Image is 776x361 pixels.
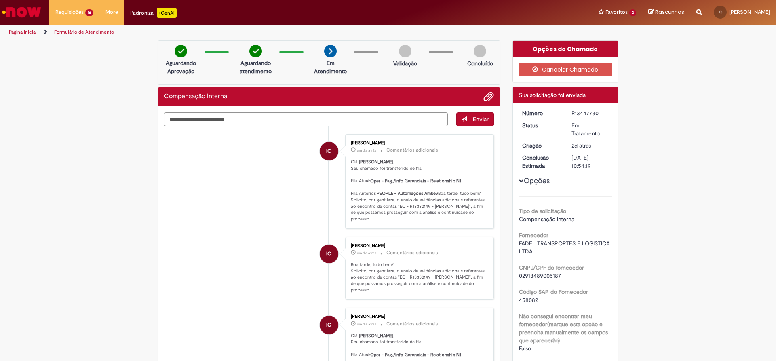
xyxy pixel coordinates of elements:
p: Olá, , Seu chamado foi transferido de fila. Fila Atual: Fila Anterior: Boa tarde, tudo bem? Solic... [351,159,485,222]
img: img-circle-grey.png [474,45,486,57]
div: [PERSON_NAME] [351,243,485,248]
div: [DATE] 10:54:19 [571,154,609,170]
span: 458082 [519,296,538,304]
b: Tipo de solicitação [519,207,566,215]
ul: Trilhas de página [6,25,511,40]
span: IC [719,9,722,15]
button: Cancelar Chamado [519,63,612,76]
span: um dia atrás [357,251,376,255]
span: Compensação Interna [519,215,574,223]
span: 16 [85,9,93,16]
img: arrow-next.png [324,45,337,57]
b: [PERSON_NAME] [359,159,393,165]
button: Enviar [456,112,494,126]
p: Validação [393,59,417,68]
span: Rascunhos [655,8,684,16]
b: Não consegui encontrar meu fornecedor(marque esta opção e preencha manualmente os campos que apar... [519,312,608,344]
b: Código SAP do Fornecedor [519,288,588,296]
textarea: Digite sua mensagem aqui... [164,112,448,126]
div: R13447730 [571,109,609,117]
div: [PERSON_NAME] [351,141,485,146]
dt: Conclusão Estimada [516,154,566,170]
dt: Status [516,121,566,129]
a: Formulário de Atendimento [54,29,114,35]
b: Fornecedor [519,232,548,239]
div: Isabella Cristina Orsi Correa [320,245,338,263]
span: IC [326,315,331,335]
div: Opções do Chamado [513,41,618,57]
b: Oper - Pag./Info Gerenciais - Relationship N1 [370,178,461,184]
span: IC [326,141,331,161]
time: 26/08/2025 16:54:35 [357,148,376,153]
button: Adicionar anexos [483,91,494,102]
span: 02913489005187 [519,272,561,279]
div: Isabella Cristina Orsi Correa [320,142,338,160]
p: Boa tarde, tudo bem? Solicito, por gentileza, o envio de evidências adicionais referentes ao enco... [351,262,485,293]
span: 2 [629,9,636,16]
small: Comentários adicionais [386,147,438,154]
p: Concluído [467,59,493,68]
h2: Compensação Interna Histórico de tíquete [164,93,227,100]
span: Enviar [473,116,489,123]
small: Comentários adicionais [386,249,438,256]
a: Rascunhos [648,8,684,16]
div: 26/08/2025 11:15:17 [571,141,609,150]
dt: Número [516,109,566,117]
div: Em Tratamento [571,121,609,137]
img: img-circle-grey.png [399,45,411,57]
span: Falso [519,345,531,352]
div: [PERSON_NAME] [351,314,485,319]
span: Requisições [55,8,84,16]
div: Isabella Cristina Orsi Correa [320,316,338,334]
p: Em Atendimento [311,59,350,75]
div: Padroniza [130,8,177,18]
p: Aguardando Aprovação [161,59,200,75]
time: 26/08/2025 16:54:35 [357,322,376,327]
span: More [105,8,118,16]
img: check-circle-green.png [249,45,262,57]
span: um dia atrás [357,148,376,153]
span: Sua solicitação foi enviada [519,91,586,99]
time: 26/08/2025 16:54:35 [357,251,376,255]
span: Favoritos [605,8,628,16]
span: FADEL TRANSPORTES E LOGISTICA LTDA [519,240,612,255]
b: CNPJ/CPF do fornecedor [519,264,584,271]
p: +GenAi [157,8,177,18]
span: [PERSON_NAME] [729,8,770,15]
b: PEOPLE - Automações Ambev [377,190,438,196]
b: Oper - Pag./Info Gerenciais - Relationship N1 [370,352,461,358]
b: [PERSON_NAME] [359,333,393,339]
span: IC [326,244,331,264]
small: Comentários adicionais [386,321,438,327]
a: Página inicial [9,29,37,35]
p: Aguardando atendimento [236,59,275,75]
img: check-circle-green.png [175,45,187,57]
dt: Criação [516,141,566,150]
span: 2d atrás [571,142,591,149]
span: um dia atrás [357,322,376,327]
time: 26/08/2025 11:15:17 [571,142,591,149]
img: ServiceNow [1,4,42,20]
